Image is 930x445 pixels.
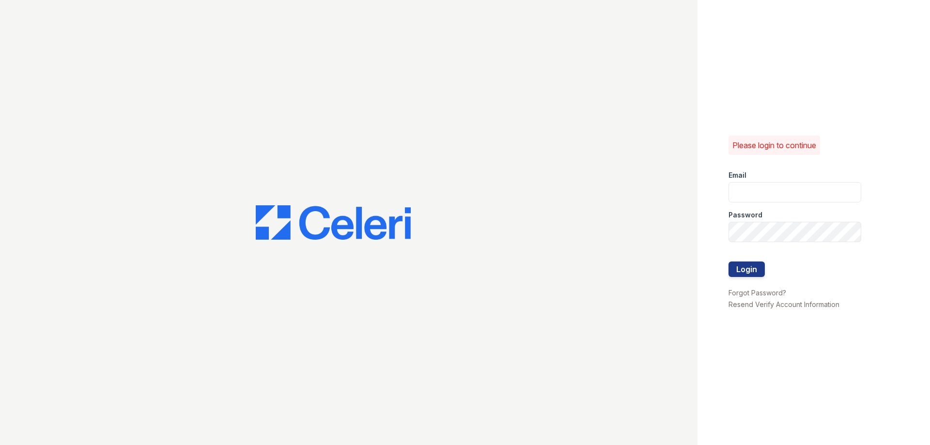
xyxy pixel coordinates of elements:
label: Password [728,210,762,220]
p: Please login to continue [732,139,816,151]
a: Forgot Password? [728,289,786,297]
label: Email [728,170,746,180]
button: Login [728,261,765,277]
a: Resend Verify Account Information [728,300,839,308]
img: CE_Logo_Blue-a8612792a0a2168367f1c8372b55b34899dd931a85d93a1a3d3e32e68fde9ad4.png [256,205,411,240]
